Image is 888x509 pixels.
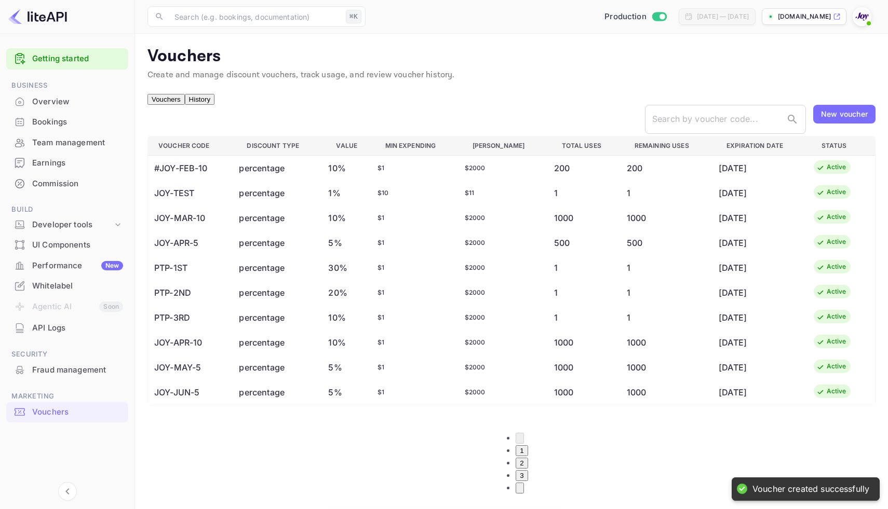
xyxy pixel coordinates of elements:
[465,338,553,347] div: $ 2000
[718,255,813,280] td: [DATE]
[516,470,528,481] button: Go to page 3
[718,355,813,380] td: [DATE]
[328,305,376,330] td: 10%
[148,230,239,255] td: JOY-APR-5
[238,305,328,330] td: percentage
[32,137,123,149] div: Team management
[465,263,553,272] div: $ 2000
[554,355,626,380] td: 1000
[328,181,376,205] td: 1%
[101,261,123,270] div: New
[378,338,464,347] div: $ 1
[465,213,553,223] div: $ 2000
[238,205,328,230] td: percentage
[328,230,376,255] td: 5%
[328,380,376,405] td: 5%
[238,380,328,405] td: percentage
[328,280,376,305] td: 20%
[718,280,813,305] td: [DATE]
[148,181,239,205] td: JOY-TEST
[6,391,128,402] span: Marketing
[827,212,846,222] div: Active
[328,136,376,155] th: Value
[626,230,718,255] td: 500
[554,380,626,405] td: 1000
[32,260,123,272] div: Performance
[328,355,376,380] td: 5%
[6,349,128,360] span: Security
[378,363,464,372] div: $ 1
[626,155,718,181] td: 200
[238,355,328,380] td: percentage
[238,280,328,305] td: percentage
[8,8,67,25] img: LiteAPI logo
[604,11,647,23] span: Production
[238,230,328,255] td: percentage
[554,230,626,255] td: 500
[718,305,813,330] td: [DATE]
[464,136,554,155] th: [PERSON_NAME]
[465,363,553,372] div: $ 2000
[147,46,876,67] p: Vouchers
[465,163,553,173] div: $ 2000
[378,238,464,247] div: $ 1
[827,387,846,396] div: Active
[813,136,876,155] th: Status
[554,280,626,305] td: 1
[6,204,128,215] span: Build
[147,423,876,502] nav: pagination navigation
[554,205,626,230] td: 1000
[626,280,718,305] td: 1
[827,312,846,321] div: Active
[827,337,846,346] div: Active
[148,355,239,380] td: JOY-MAY-5
[185,94,214,105] button: History
[147,69,876,81] p: Create and manage discount vouchers, track usage, and review voucher history.
[32,406,123,418] div: Vouchers
[168,6,342,27] input: Search (e.g. bookings, documentation)
[827,362,846,371] div: Active
[697,12,749,21] div: [DATE] — [DATE]
[148,280,239,305] td: PTP-2ND
[465,238,553,247] div: $ 2000
[827,237,846,246] div: Active
[465,188,553,198] div: $ 11
[378,313,464,322] div: $ 1
[148,155,239,181] td: #JOY-FEB-10
[465,288,553,297] div: $ 2000
[827,162,846,172] div: Active
[377,136,464,155] th: Min Expending
[626,136,718,155] th: Remaining Uses
[346,10,361,23] div: ⌘K
[238,155,328,181] td: percentage
[554,330,626,355] td: 1000
[827,262,846,271] div: Active
[752,484,869,494] div: Voucher created successfully
[378,263,464,272] div: $ 1
[645,105,782,134] input: Search by voucher code...
[148,380,239,405] td: JOY-JUN-5
[718,181,813,205] td: [DATE]
[626,205,718,230] td: 1000
[554,155,626,181] td: 200
[821,108,868,119] div: New voucher
[148,255,239,280] td: PTP-1ST
[827,287,846,296] div: Active
[718,205,813,230] td: [DATE]
[718,330,813,355] td: [DATE]
[718,230,813,255] td: [DATE]
[554,136,626,155] th: Total Uses
[238,255,328,280] td: percentage
[148,205,239,230] td: JOY-MAR-10
[32,178,123,190] div: Commission
[516,433,524,444] button: Go to previous page
[6,80,128,91] span: Business
[328,330,376,355] td: 10%
[32,53,123,65] a: Getting started
[32,280,123,292] div: Whitelabel
[626,330,718,355] td: 1000
[516,458,528,469] button: Go to page 2
[378,213,464,223] div: $ 1
[148,136,239,155] th: Voucher Code
[32,239,123,251] div: UI Components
